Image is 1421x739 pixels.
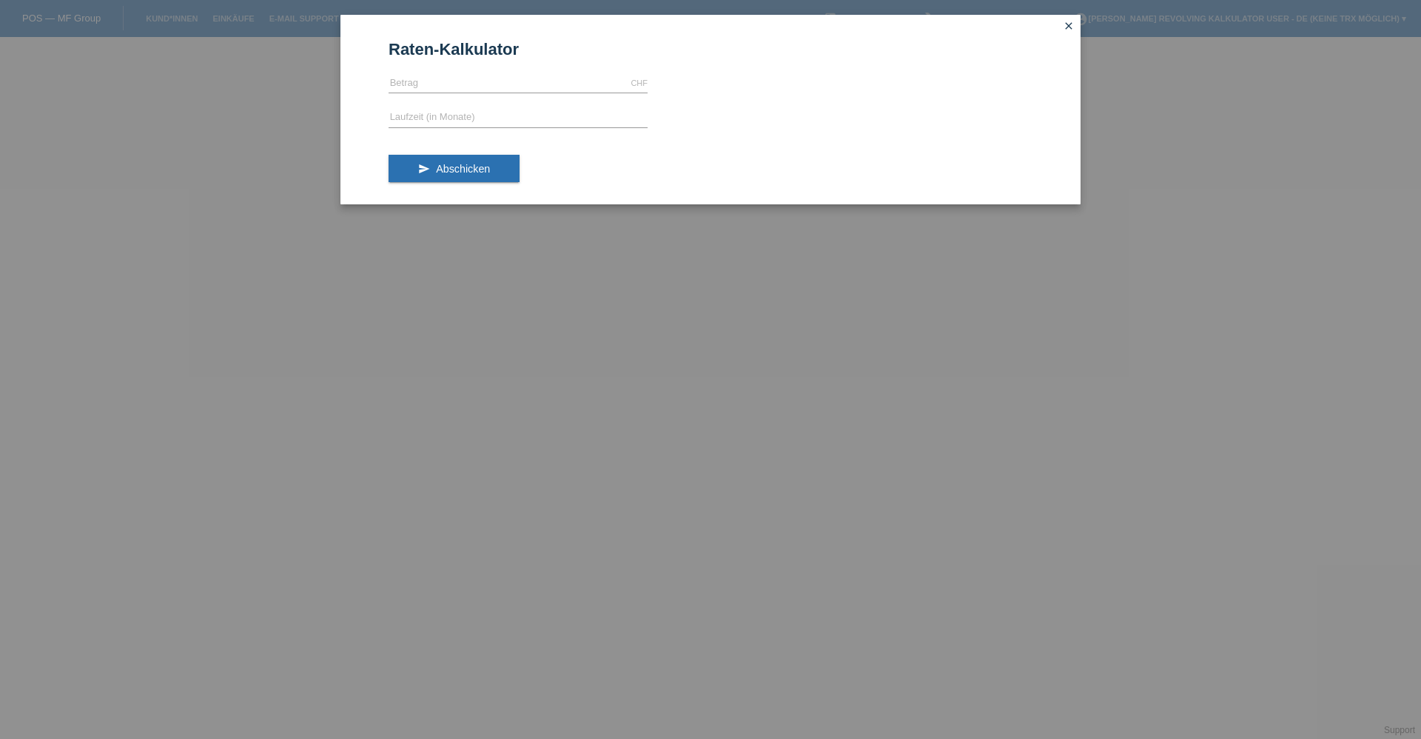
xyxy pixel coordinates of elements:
[389,155,520,183] button: send Abschicken
[631,78,648,87] div: CHF
[389,40,1032,58] h1: Raten-Kalkulator
[418,163,430,175] i: send
[436,163,490,175] span: Abschicken
[1059,19,1078,36] a: close
[1063,20,1075,32] i: close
